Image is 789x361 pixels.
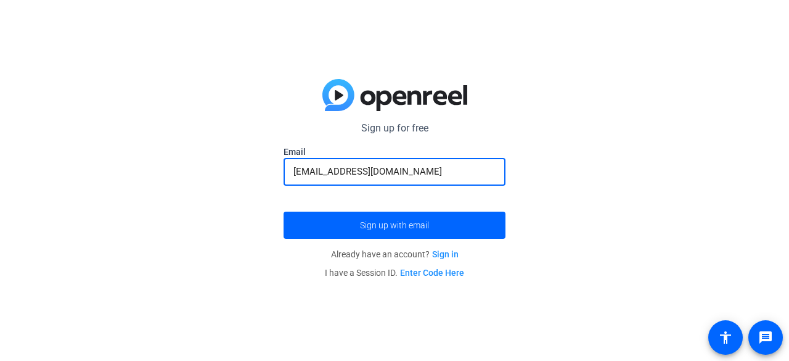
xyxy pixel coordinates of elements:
input: Enter Email Address [293,164,496,179]
mat-icon: message [758,330,773,345]
span: Already have an account? [331,249,459,259]
img: blue-gradient.svg [322,79,467,111]
a: Sign in [432,249,459,259]
label: Email [284,146,505,158]
span: I have a Session ID. [325,268,464,278]
mat-icon: accessibility [718,330,733,345]
button: Sign up with email [284,212,505,239]
a: Enter Code Here [400,268,464,278]
p: Sign up for free [284,121,505,136]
